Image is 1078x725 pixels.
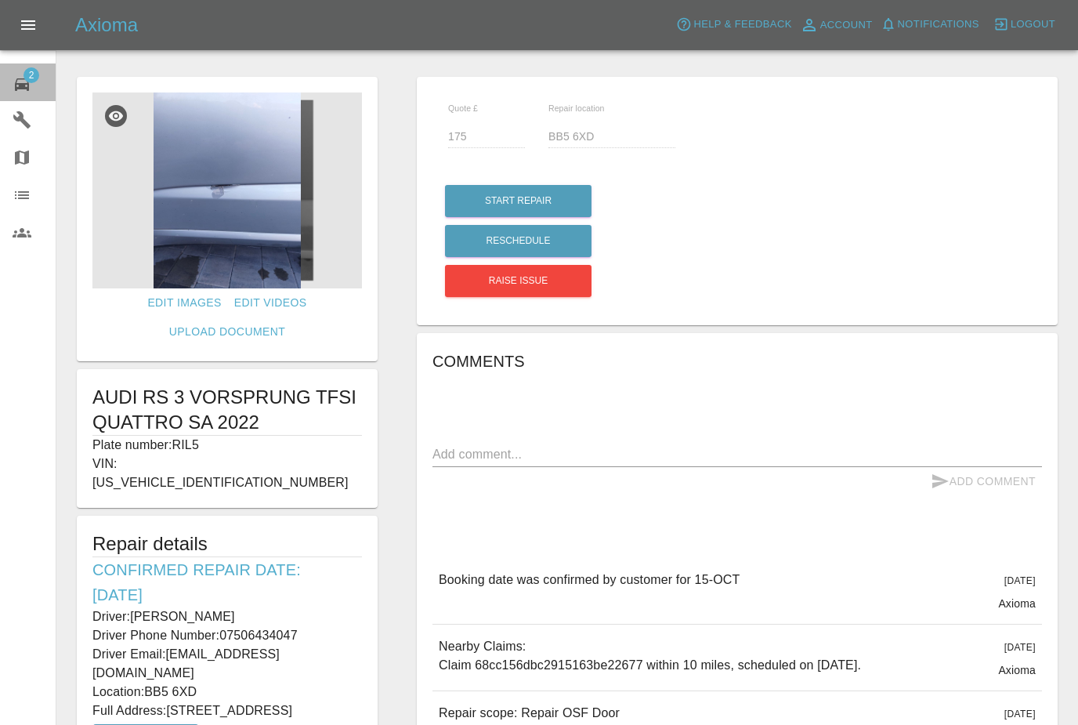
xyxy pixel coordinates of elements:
[548,103,605,113] span: Repair location
[92,385,362,435] h1: AUDI RS 3 VORSPRUNG TFSI QUATTRO SA 2022
[820,16,873,34] span: Account
[432,349,1042,374] h6: Comments
[75,13,138,38] h5: Axioma
[92,701,362,720] p: Full Address: [STREET_ADDRESS]
[445,265,591,297] button: Raise issue
[898,16,979,34] span: Notifications
[439,571,740,589] p: Booking date was confirmed by customer for 15-OCT
[92,531,362,556] h5: Repair details
[92,683,362,701] p: Location: BB5 6XD
[877,13,983,37] button: Notifications
[9,6,47,44] button: Open drawer
[448,103,478,113] span: Quote £
[672,13,795,37] button: Help & Feedback
[998,596,1036,611] p: Axioma
[92,645,362,683] p: Driver Email: [EMAIL_ADDRESS][DOMAIN_NAME]
[1004,709,1036,720] span: [DATE]
[163,317,291,346] a: Upload Document
[24,67,39,83] span: 2
[693,16,791,34] span: Help & Feedback
[1004,642,1036,653] span: [DATE]
[141,288,227,317] a: Edit Images
[445,185,591,217] button: Start Repair
[998,662,1036,678] p: Axioma
[228,288,313,317] a: Edit Videos
[92,626,362,645] p: Driver Phone Number: 07506434047
[92,436,362,455] p: Plate number: RIL5
[989,13,1059,37] button: Logout
[92,557,362,607] h6: Confirmed Repair Date: [DATE]
[445,225,591,257] button: Reschedule
[92,607,362,626] p: Driver: [PERSON_NAME]
[796,13,877,38] a: Account
[439,637,861,675] p: Nearby Claims: Claim 68cc156dbc2915163be22677 within 10 miles, scheduled on [DATE].
[1011,16,1055,34] span: Logout
[92,92,362,288] img: 56b73b49-c49a-466d-8777-194b0640dd52
[92,455,362,492] p: VIN: [US_VEHICLE_IDENTIFICATION_NUMBER]
[1004,575,1036,586] span: [DATE]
